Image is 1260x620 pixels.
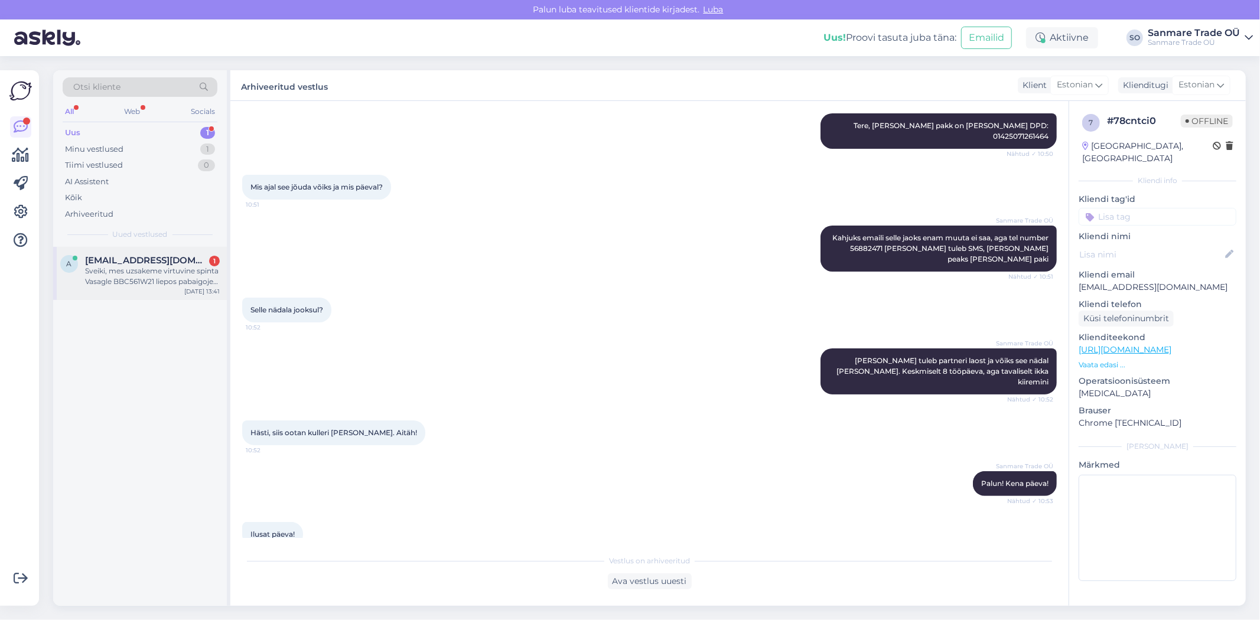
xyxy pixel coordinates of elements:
div: [PERSON_NAME] [1079,441,1236,452]
div: Klient [1018,79,1047,92]
div: Web [122,104,143,119]
div: Sanmare Trade OÜ [1148,38,1240,47]
span: Sanmare Trade OÜ [996,216,1053,225]
p: Chrome [TECHNICAL_ID] [1079,417,1236,429]
span: [PERSON_NAME] tuleb partneri laost ja võiks see nädal [PERSON_NAME]. Keskmiselt 8 tööpäeva, aga t... [836,356,1050,386]
div: Klienditugi [1118,79,1168,92]
span: Luba [700,4,727,15]
b: Uus! [823,32,846,43]
button: Emailid [961,27,1012,49]
span: Mis ajal see jõuda võiks ja mis päeval? [250,182,383,191]
span: Estonian [1057,79,1093,92]
div: Kõik [65,192,82,204]
span: Nähtud ✓ 10:52 [1007,395,1053,404]
div: Minu vestlused [65,143,123,155]
span: Nähtud ✓ 10:51 [1008,272,1053,281]
span: 10:51 [246,200,290,209]
label: Arhiveeritud vestlus [241,77,328,93]
span: Tere, [PERSON_NAME] pakk on [PERSON_NAME] DPD: 01425071261464 [854,121,1050,141]
p: Kliendi email [1079,269,1236,281]
div: Arhiveeritud [65,208,113,220]
p: Klienditeekond [1079,331,1236,344]
span: Offline [1181,115,1233,128]
span: Nähtud ✓ 10:50 [1007,149,1053,158]
p: Märkmed [1079,459,1236,471]
span: Hästi, siis ootan kulleri [PERSON_NAME]. Aitäh! [250,428,417,437]
p: [MEDICAL_DATA] [1079,387,1236,400]
span: 10:52 [246,446,290,455]
div: Socials [188,104,217,119]
div: Proovi tasuta juba täna: [823,31,956,45]
div: Küsi telefoninumbrit [1079,311,1174,327]
div: Sanmare Trade OÜ [1148,28,1240,38]
p: [EMAIL_ADDRESS][DOMAIN_NAME] [1079,281,1236,293]
div: Ava vestlus uuesti [608,573,692,589]
span: Otsi kliente [73,81,121,93]
span: a [67,259,72,268]
input: Lisa tag [1079,208,1236,226]
span: Ilusat päeva! [250,530,295,539]
span: Kahjuks emaili selle jaoks enam muuta ei saa, aga tel number 56882471 [PERSON_NAME] tuleb SMS, [P... [832,233,1050,263]
span: Selle nädala jooksul? [250,305,323,314]
div: [DATE] 13:41 [184,287,220,296]
div: Aktiivne [1026,27,1098,48]
span: Sanmare Trade OÜ [996,462,1053,471]
p: Kliendi tag'id [1079,193,1236,205]
p: Brauser [1079,404,1236,417]
div: Uus [65,127,80,139]
span: Sanmare Trade OÜ [996,339,1053,348]
div: Kliendi info [1079,175,1236,186]
p: Operatsioonisüsteem [1079,375,1236,387]
div: 1 [209,256,220,266]
span: Uued vestlused [113,229,168,240]
span: 7 [1089,118,1093,127]
p: Vaata edasi ... [1079,360,1236,370]
p: Kliendi telefon [1079,298,1236,311]
div: 1 [200,143,215,155]
span: Palun! Kena päeva! [981,479,1049,488]
div: AI Assistent [65,176,109,188]
div: Sveiki, mes uzsakeme virtuvine spinta Vasagle BBC561W21 liepos pabaigoje per [DOMAIN_NAME] ir ji ... [85,266,220,287]
div: SO [1126,30,1143,46]
span: agnietezickute@mail.com [85,255,208,266]
span: Estonian [1178,79,1215,92]
span: Nähtud ✓ 10:53 [1007,497,1053,505]
a: [URL][DOMAIN_NAME] [1079,344,1171,355]
img: Askly Logo [9,80,32,102]
input: Lisa nimi [1079,248,1223,261]
div: 1 [200,127,215,139]
div: # 78cntci0 [1107,114,1181,128]
span: Vestlus on arhiveeritud [609,556,690,566]
span: 10:52 [246,323,290,332]
div: [GEOGRAPHIC_DATA], [GEOGRAPHIC_DATA] [1082,140,1213,165]
div: 0 [198,159,215,171]
a: Sanmare Trade OÜSanmare Trade OÜ [1148,28,1253,47]
p: Kliendi nimi [1079,230,1236,243]
div: Tiimi vestlused [65,159,123,171]
div: All [63,104,76,119]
